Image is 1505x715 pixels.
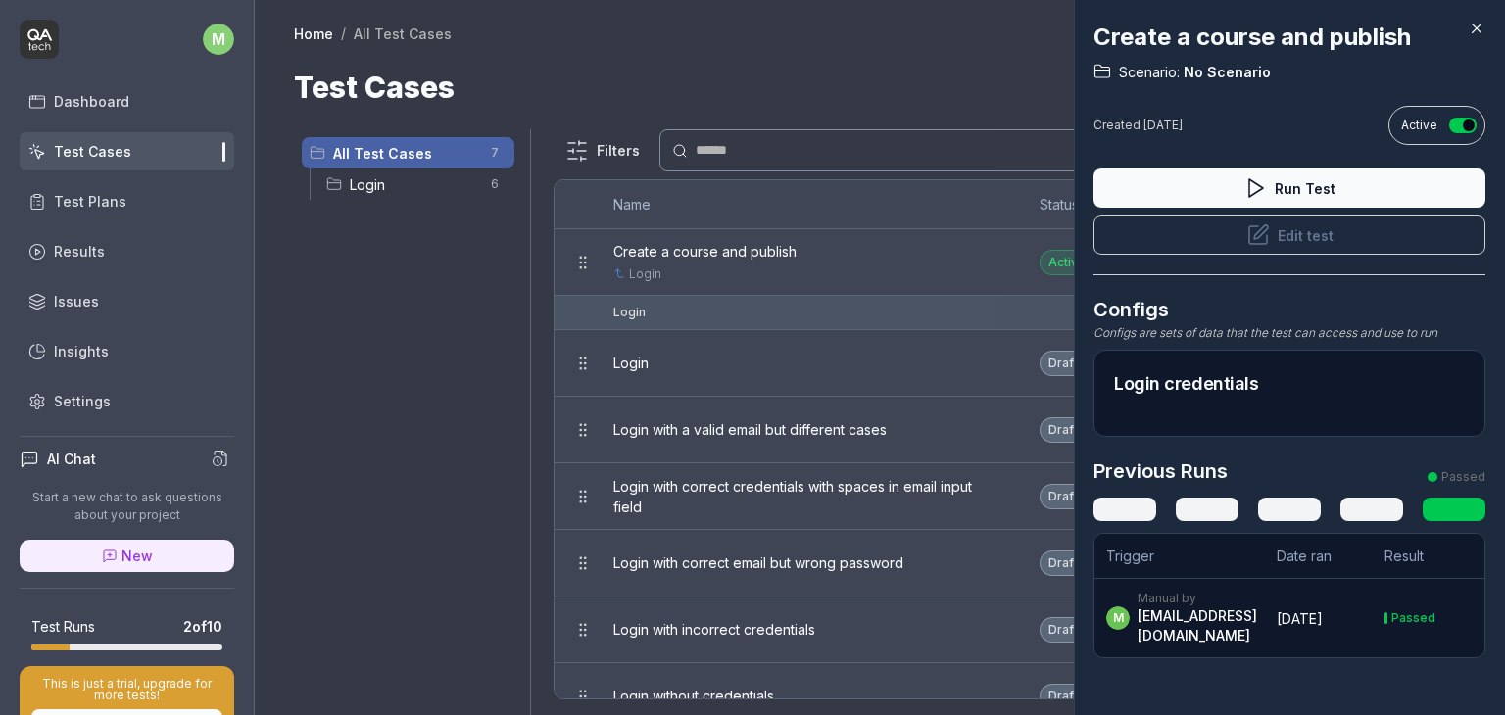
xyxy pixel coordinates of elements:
[1391,612,1435,624] div: Passed
[1401,117,1437,134] span: Active
[1106,606,1130,630] span: m
[1093,324,1485,342] div: Configs are sets of data that the test can access and use to run
[1265,534,1373,579] th: Date ran
[1093,20,1485,55] h2: Create a course and publish
[1277,610,1323,627] time: [DATE]
[1093,295,1485,324] h3: Configs
[1094,534,1265,579] th: Trigger
[1138,606,1257,645] div: [EMAIL_ADDRESS][DOMAIN_NAME]
[1441,468,1485,486] div: Passed
[1093,168,1485,208] button: Run Test
[1138,591,1257,606] div: Manual by
[1180,63,1271,82] span: No Scenario
[1093,456,1228,486] h3: Previous Runs
[1093,215,1485,255] button: Edit test
[1143,118,1183,132] time: [DATE]
[1093,117,1183,134] div: Created
[1373,534,1484,579] th: Result
[1114,370,1465,397] h2: Login credentials
[1119,63,1180,82] span: Scenario:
